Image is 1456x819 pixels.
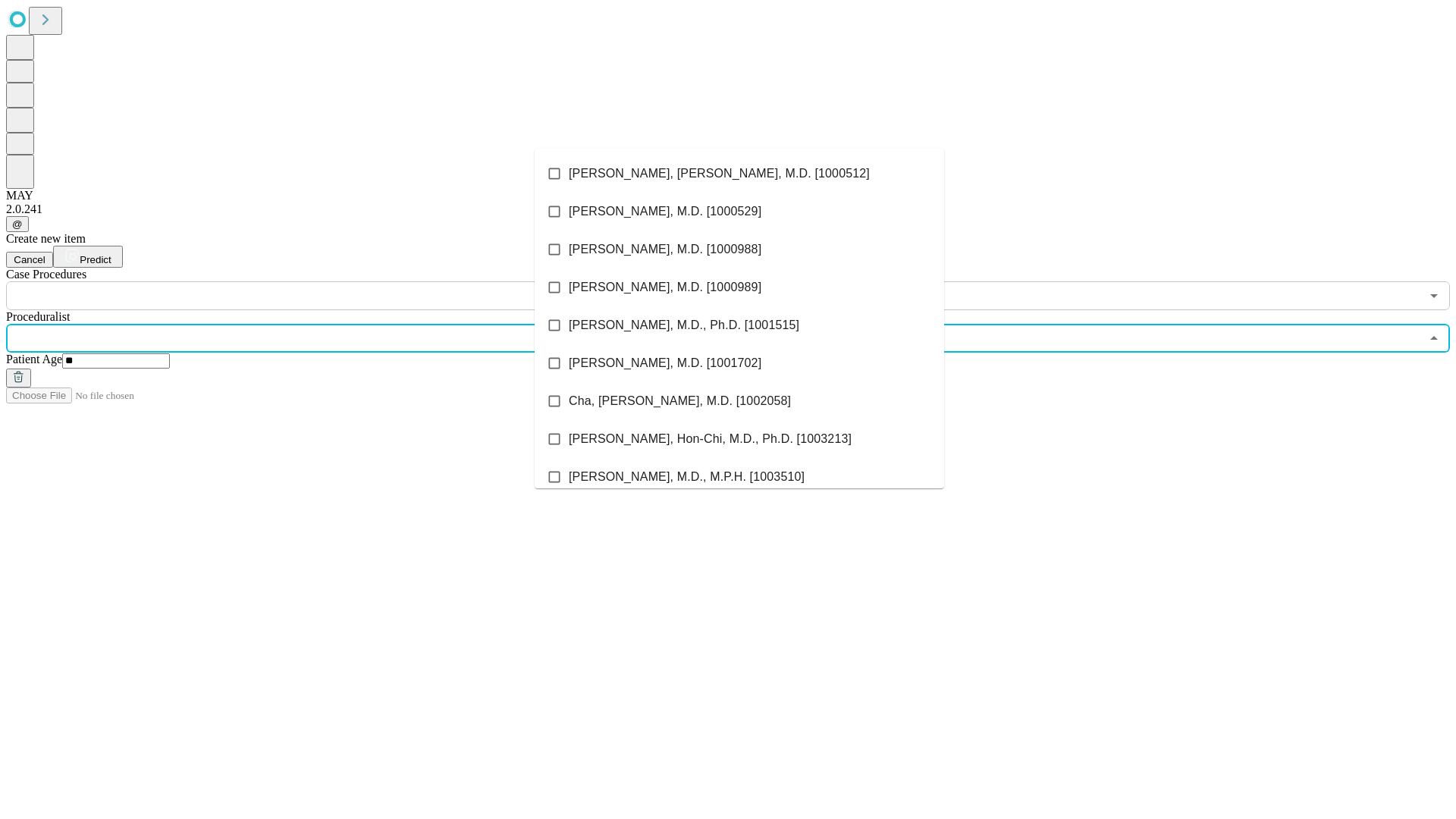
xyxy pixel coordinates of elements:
[6,353,62,366] span: Patient Age
[569,392,791,410] span: Cha, [PERSON_NAME], M.D. [1002058]
[12,218,23,230] span: @
[6,252,53,268] button: Cancel
[1423,285,1445,306] button: Open
[569,240,761,259] span: [PERSON_NAME], M.D. [1000988]
[569,430,852,448] span: [PERSON_NAME], Hon-Chi, M.D., Ph.D. [1003213]
[569,165,870,183] span: [PERSON_NAME], [PERSON_NAME], M.D. [1000512]
[1423,328,1445,349] button: Close
[6,216,29,232] button: @
[6,189,1450,202] div: MAY
[6,268,86,281] span: Scheduled Procedure
[569,202,761,221] span: [PERSON_NAME], M.D. [1000529]
[6,202,1450,216] div: 2.0.241
[6,232,86,245] span: Create new item
[14,254,45,265] span: Cancel
[53,246,123,268] button: Predict
[569,468,805,486] span: [PERSON_NAME], M.D., M.P.H. [1003510]
[6,310,70,323] span: Proceduralist
[80,254,111,265] span: Predict
[569,278,761,297] span: [PERSON_NAME], M.D. [1000989]
[569,354,761,372] span: [PERSON_NAME], M.D. [1001702]
[569,316,799,334] span: [PERSON_NAME], M.D., Ph.D. [1001515]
